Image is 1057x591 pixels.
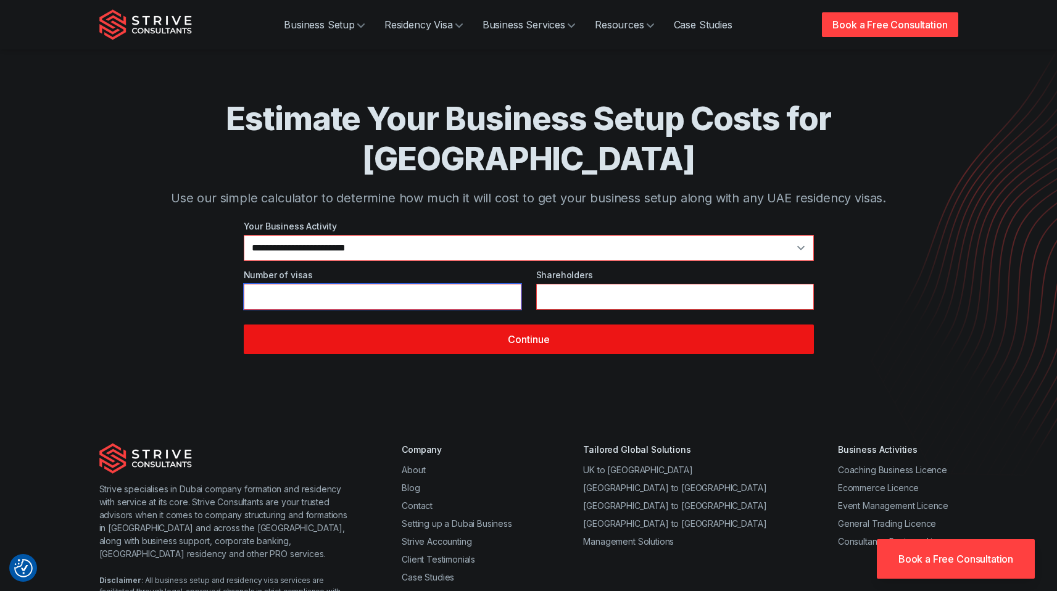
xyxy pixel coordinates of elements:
[274,12,375,37] a: Business Setup
[838,518,936,529] a: General Trading Licence
[14,559,33,577] button: Consent Preferences
[99,9,192,40] img: Strive Consultants
[664,12,742,37] a: Case Studies
[149,189,909,207] p: Use our simple calculator to determine how much it will cost to get your business setup along wit...
[244,324,814,354] button: Continue
[838,500,948,511] a: Event Management Licence
[536,268,814,281] label: Shareholders
[838,465,947,475] a: Coaching Business Licence
[375,12,473,37] a: Residency Visa
[402,482,420,493] a: Blog
[838,536,958,547] a: Consultancy Business Licence
[583,518,766,529] a: [GEOGRAPHIC_DATA] to [GEOGRAPHIC_DATA]
[583,443,766,456] div: Tailored Global Solutions
[402,500,433,511] a: Contact
[822,12,958,37] a: Book a Free Consultation
[99,482,353,560] p: Strive specialises in Dubai company formation and residency with service at its core. Strive Cons...
[149,99,909,179] h1: Estimate Your Business Setup Costs for [GEOGRAPHIC_DATA]
[583,465,692,475] a: UK to [GEOGRAPHIC_DATA]
[402,554,475,564] a: Client Testimonials
[473,12,585,37] a: Business Services
[99,576,141,585] strong: Disclaimer
[838,443,958,456] div: Business Activities
[583,536,674,547] a: Management Solutions
[244,220,814,233] label: Your Business Activity
[244,268,521,281] label: Number of visas
[583,500,766,511] a: [GEOGRAPHIC_DATA] to [GEOGRAPHIC_DATA]
[877,539,1035,579] a: Book a Free Consultation
[14,559,33,577] img: Revisit consent button
[838,482,919,493] a: Ecommerce Licence
[402,465,425,475] a: About
[99,443,192,474] img: Strive Consultants
[402,572,454,582] a: Case Studies
[583,482,766,493] a: [GEOGRAPHIC_DATA] to [GEOGRAPHIC_DATA]
[402,518,512,529] a: Setting up a Dubai Business
[585,12,664,37] a: Resources
[402,443,512,456] div: Company
[402,536,471,547] a: Strive Accounting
